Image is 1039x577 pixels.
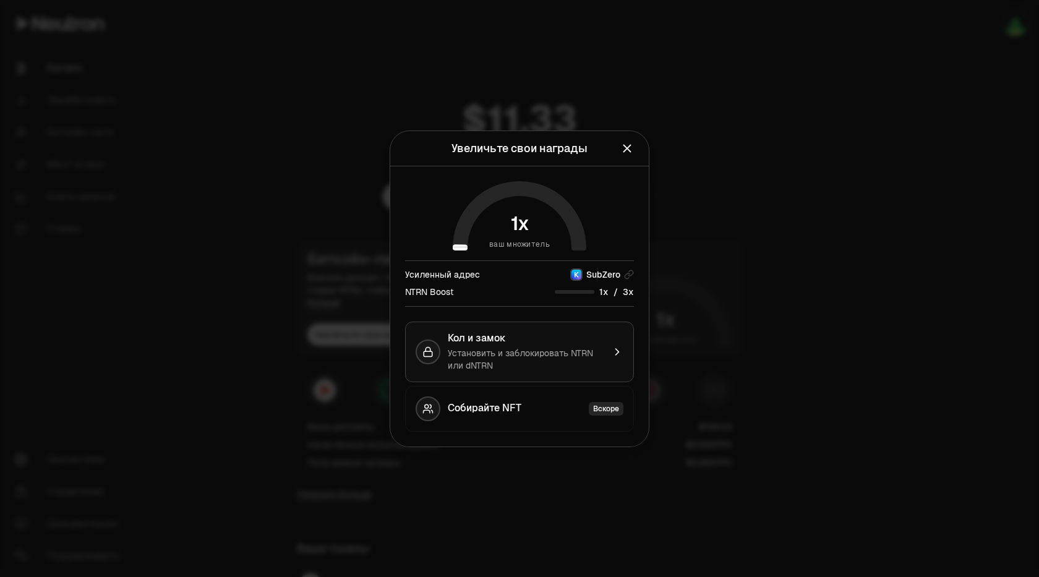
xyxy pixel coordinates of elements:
font: Кол и замок [448,331,506,344]
font: / [614,286,618,297]
font: ваш множитель [489,239,550,249]
button: Кол и замокУстановить и заблокировать NTRN или dNTRN [405,322,634,382]
button: КеплерSubZero [570,268,634,281]
font: NTRN Boost [405,286,453,297]
font: Установить и заблокировать NTRN или dNTRN [448,348,593,371]
font: SubZero [586,269,620,280]
button: Закрывать [620,140,634,157]
font: Вскоре [593,404,619,414]
font: Собирайте NFT [448,401,521,414]
img: Кеплер [571,270,581,280]
button: Собирайте NFTВскоре [405,386,634,432]
font: Усиленный адрес [405,269,480,280]
font: Увеличьте свои награды [451,141,588,155]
